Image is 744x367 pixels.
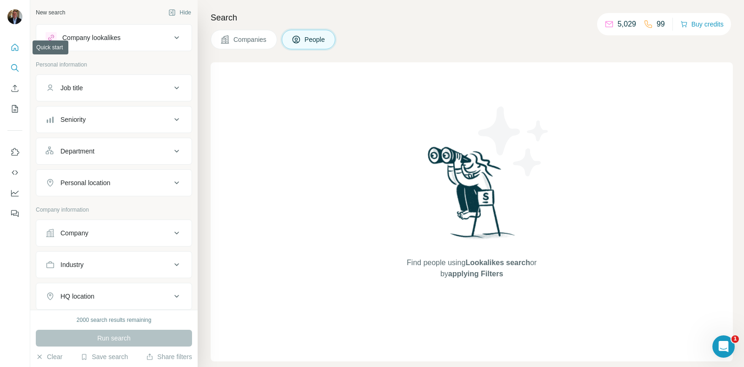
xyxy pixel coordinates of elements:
[7,60,22,76] button: Search
[7,205,22,222] button: Feedback
[36,254,192,276] button: Industry
[60,228,88,238] div: Company
[36,222,192,244] button: Company
[7,80,22,97] button: Enrich CSV
[618,19,636,30] p: 5,029
[36,77,192,99] button: Job title
[36,140,192,162] button: Department
[36,27,192,49] button: Company lookalikes
[712,335,735,358] iframe: Intercom live chat
[60,147,94,156] div: Department
[305,35,326,44] span: People
[62,33,120,42] div: Company lookalikes
[211,11,733,24] h4: Search
[162,6,198,20] button: Hide
[680,18,724,31] button: Buy credits
[60,260,84,269] div: Industry
[60,115,86,124] div: Seniority
[731,335,739,343] span: 1
[7,9,22,24] img: Avatar
[7,39,22,56] button: Quick start
[465,259,530,267] span: Lookalikes search
[60,83,83,93] div: Job title
[397,257,546,280] span: Find people using or by
[233,35,267,44] span: Companies
[472,100,556,183] img: Surfe Illustration - Stars
[36,108,192,131] button: Seniority
[36,172,192,194] button: Personal location
[60,292,94,301] div: HQ location
[36,206,192,214] p: Company information
[36,8,65,17] div: New search
[7,164,22,181] button: Use Surfe API
[80,352,128,361] button: Save search
[657,19,665,30] p: 99
[60,178,110,187] div: Personal location
[36,285,192,307] button: HQ location
[36,352,62,361] button: Clear
[77,316,152,324] div: 2000 search results remaining
[448,270,503,278] span: applying Filters
[146,352,192,361] button: Share filters
[7,144,22,160] button: Use Surfe on LinkedIn
[7,100,22,117] button: My lists
[424,144,520,248] img: Surfe Illustration - Woman searching with binoculars
[7,185,22,201] button: Dashboard
[36,60,192,69] p: Personal information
